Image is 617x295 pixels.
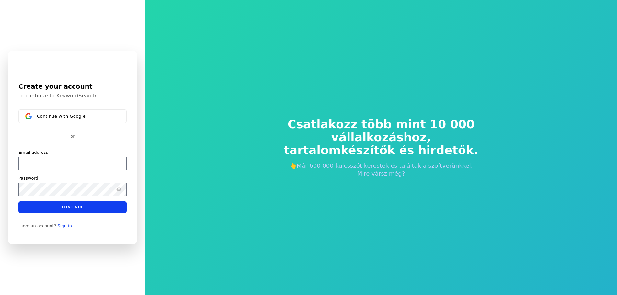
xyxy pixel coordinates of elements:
[288,118,474,144] font: Csatlakozz több mint 10 000 vállalkozáshoz,
[58,223,72,228] a: Sign in
[70,133,74,139] p: or
[18,82,127,91] h1: Create your account
[284,143,478,157] font: tartalomkészítők és hirdetők.
[18,223,56,228] span: Have an account?
[18,201,127,213] button: Continue
[18,149,48,155] label: Email address
[37,113,86,119] span: Continue with Google
[115,185,123,193] button: Show password
[18,93,127,99] p: to continue to KeywordSearch
[25,113,32,119] img: Sign in with Google
[18,175,38,181] label: Password
[290,162,473,177] font: 👆Már 600 000 kulcsszót kerestek és találtak a szoftverünkkel. Mire vársz még?
[18,109,127,123] button: Sign in with GoogleContinue with Google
